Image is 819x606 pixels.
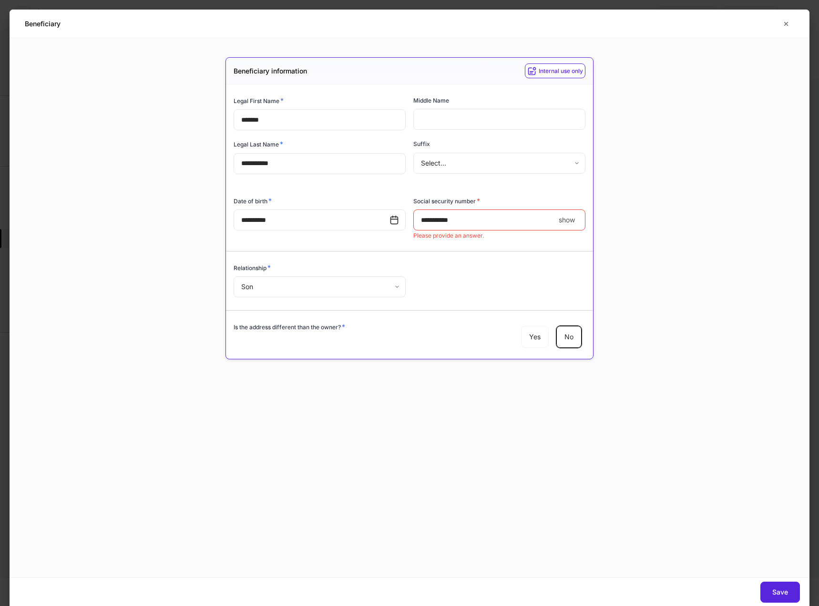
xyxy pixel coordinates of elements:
h6: Is the address different than the owner? [234,322,345,332]
h6: Social security number [413,196,480,206]
h5: Beneficiary information [234,66,307,76]
div: Save [772,589,788,596]
h6: Relationship [234,263,271,272]
h6: Date of birth [234,196,272,206]
h6: Internal use only [539,66,583,75]
h6: Middle Name [413,96,449,105]
h5: Beneficiary [25,19,61,29]
h6: Suffix [413,139,430,148]
div: Select... [413,153,585,174]
h6: Legal First Name [234,96,284,105]
div: Son [234,276,405,297]
button: Save [760,582,800,603]
h6: Legal Last Name [234,139,283,149]
p: Please provide an answer. [413,232,585,240]
p: show [559,215,575,225]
